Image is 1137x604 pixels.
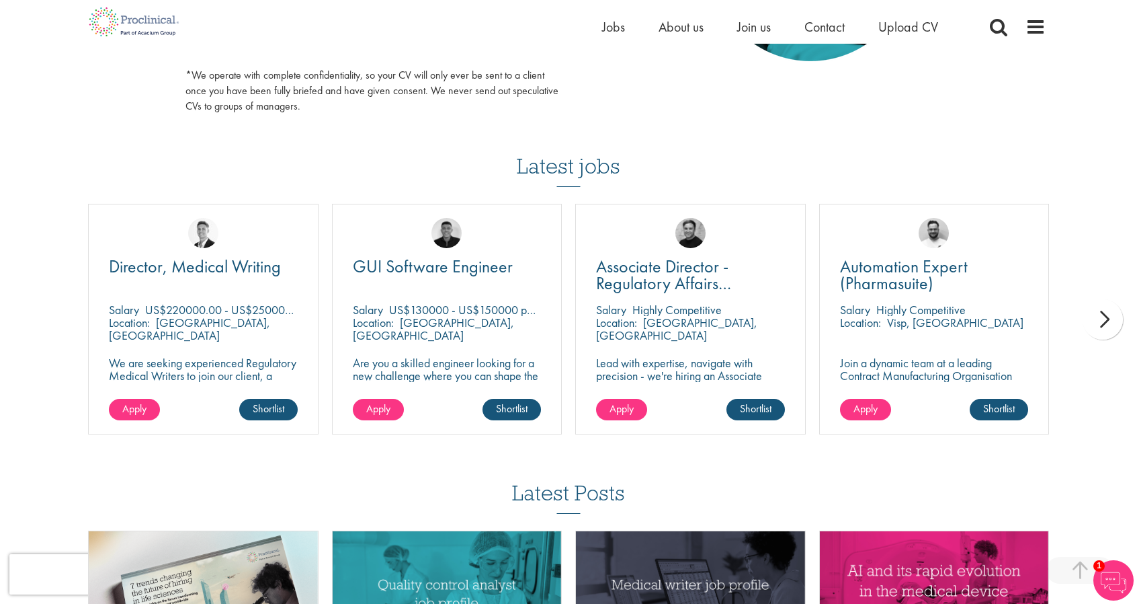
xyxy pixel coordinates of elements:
p: Highly Competitive [632,302,722,317]
span: Salary [596,302,626,317]
p: [GEOGRAPHIC_DATA], [GEOGRAPHIC_DATA] [109,315,270,343]
p: *We operate with complete confidentiality, so your CV will only ever be sent to a client once you... [185,68,558,114]
img: Peter Duvall [675,218,706,248]
a: Upload CV [878,18,938,36]
span: Automation Expert (Pharmasuite) [840,255,968,295]
span: GUI Software Engineer [353,255,513,278]
span: Apply [366,402,390,416]
img: George Watson [188,218,218,248]
span: Salary [353,302,383,317]
p: We are seeking experienced Regulatory Medical Writers to join our client, a dynamic and growing b... [109,356,298,395]
a: Apply [353,399,404,420]
a: Apply [109,399,160,420]
span: Apply [122,402,146,416]
p: [GEOGRAPHIC_DATA], [GEOGRAPHIC_DATA] [353,315,514,343]
span: Location: [353,315,394,330]
div: next [1083,299,1123,340]
p: Are you a skilled engineer looking for a new challenge where you can shape the future of healthca... [353,356,542,408]
a: Associate Director - Regulatory Affairs Consultant [596,258,785,292]
iframe: reCAPTCHA [9,554,181,595]
h3: Latest Posts [512,482,625,514]
span: Associate Director - Regulatory Affairs Consultant [596,255,731,311]
a: Apply [840,399,891,420]
span: Location: [840,315,881,330]
p: Join a dynamic team at a leading Contract Manufacturing Organisation (CMO) and contribute to grou... [840,356,1029,420]
a: Join us [737,18,771,36]
a: Jobs [602,18,625,36]
span: 1 [1093,560,1105,572]
a: Shortlist [970,399,1028,420]
a: Shortlist [239,399,298,420]
a: Apply [596,399,647,420]
span: Apply [853,402,878,416]
a: Director, Medical Writing [109,258,298,275]
span: Location: [109,315,150,330]
a: Shortlist [726,399,785,420]
span: Salary [109,302,139,317]
p: Visp, [GEOGRAPHIC_DATA] [887,315,1023,330]
h3: Latest jobs [517,121,620,187]
p: US$220000.00 - US$250000.00 per annum + Highly Competitive Salary [145,302,493,317]
p: Lead with expertise, navigate with precision - we're hiring an Associate Director to shape regula... [596,356,785,420]
a: GUI Software Engineer [353,258,542,275]
span: Director, Medical Writing [109,255,281,278]
a: Automation Expert (Pharmasuite) [840,258,1029,292]
span: Location: [596,315,637,330]
a: Shortlist [482,399,541,420]
span: Apply [609,402,634,416]
a: About us [659,18,704,36]
img: Chatbot [1093,560,1134,601]
p: [GEOGRAPHIC_DATA], [GEOGRAPHIC_DATA] [596,315,757,343]
img: Christian Andersen [431,218,462,248]
a: Contact [804,18,845,36]
span: Salary [840,302,870,317]
img: Emile De Beer [919,218,949,248]
p: US$130000 - US$150000 per annum [389,302,569,317]
p: Highly Competitive [876,302,966,317]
